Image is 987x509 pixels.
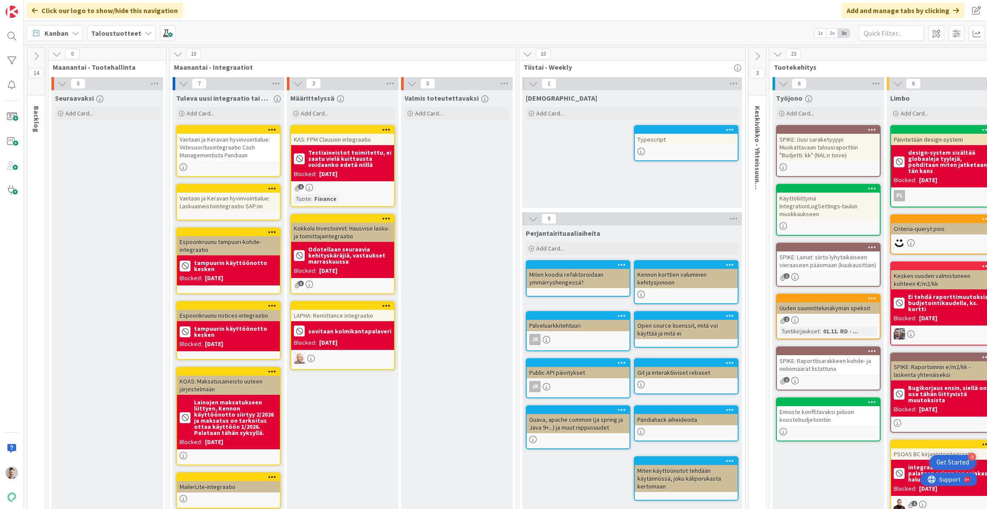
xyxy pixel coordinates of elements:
[44,28,68,38] span: Kanban
[859,25,924,41] input: Quick Filter...
[177,193,280,212] div: Vantaan ja Keravan hyvinvointialue: Laskuaineistointegraatio SAP:iin
[919,314,937,323] div: [DATE]
[180,438,202,447] div: Blocked:
[792,78,807,89] span: 6
[291,310,394,321] div: LAPHA: Remittance integraatio
[527,334,630,345] div: JK
[777,398,880,425] div: Ennuste konffitavaksi piiloon koostebudjetointiin
[527,381,630,392] div: JK
[527,261,630,288] div: Miten koodia refaktoroidaan ymmärryshengessä?
[65,49,80,59] span: 0
[635,126,738,145] div: Typescript
[176,227,281,294] a: Espoonkruunu tampuuri-kohde-integraatiotampuurin käyttöönotto keskenBlocked:[DATE]
[784,273,790,279] span: 1
[777,406,880,425] div: Ennuste konffitavaksi piiloon koostebudjetointiin
[319,338,337,347] div: [DATE]
[635,134,738,145] div: Typescript
[529,334,541,345] div: JK
[786,49,801,59] span: 23
[205,274,223,283] div: [DATE]
[968,453,976,461] div: 4
[187,109,214,117] span: Add Card...
[291,223,394,242] div: Kokkola Investoinnit: Hausvise lasku- ja toimittajaintegraatio
[526,405,630,449] a: Guava, apache common (ja spring ja Java 9+...) ja muut riippuvuudet
[777,193,880,220] div: Käyttöliittymä IntegrationLogSettings-taulun muokkaukseen
[176,472,281,509] a: MailerLite-integraatio
[776,346,881,390] a: SPIKE: Raporttisarakkeen kohde- ja neliömäärät listattuna
[826,29,838,37] span: 2x
[776,125,881,177] a: SPIKE: Uusi saraketyyppi Muokattavaan talousraporttiin "Budjetti: kk" (NAL:n toive)
[776,397,881,441] a: Ennuste konffitavaksi piiloon koostebudjetointiin
[820,326,821,336] span: :
[32,106,41,132] span: Backlog
[53,63,155,71] span: Maanantai - Tuotehallinta
[177,302,280,321] div: Espoonkruunu notices-integraatio
[776,184,881,236] a: Käyttöliittymä IntegrationLogSettings-taulun muokkaukseen
[526,260,630,297] a: Miten koodia refaktoroidaan ymmärryshengessä?
[311,194,312,204] span: :
[929,455,976,470] div: Open Get Started checklist, remaining modules: 4
[306,78,321,89] span: 3
[527,406,630,433] div: Guava, apache common (ja spring ja Java 9+...) ja muut riippuvuudet
[635,465,738,492] div: Miten käyttöönotot tehdään käytännössä, joku käliporukasta kertomaan
[27,3,183,18] div: Click our logo to show/hide this navigation
[777,355,880,374] div: SPIKE: Raporttisarakkeen kohde- ja neliömäärät listattuna
[890,94,910,102] span: Limbo
[894,328,905,339] img: TK
[814,29,826,37] span: 1x
[308,149,391,168] b: Testiaineistot toimitettu, ei saatu vielä kuittausta voidaanko edetä niillä
[301,109,329,117] span: Add Card...
[919,484,937,493] div: [DATE]
[784,316,790,322] span: 2
[180,339,202,349] div: Blocked:
[821,326,860,336] div: 01.11. RD - ...
[294,353,305,364] img: NG
[186,49,201,59] span: 10
[308,246,391,265] b: Odotellaan seuraavia kehityskäräjiä, vastaukset marraskuussa
[906,78,921,89] span: 6
[177,185,280,212] div: Vantaan ja Keravan hyvinvointialue: Laskuaineistointegraatio SAP:iin
[415,109,443,117] span: Add Card...
[174,63,505,71] span: Maanantai - Integraatiot
[634,456,739,501] a: Miten käyttöönotot tehdään käytännössä, joku käliporukasta kertomaan
[841,3,964,18] div: Add and manage tabs by clicking
[529,381,541,392] div: JK
[634,358,739,394] a: Git ja interaktiiviset rebaset
[786,109,814,117] span: Add Card...
[177,310,280,321] div: Espoonkruunu notices-integraatio
[526,311,630,351] a: PalveluarkkitehtuuriJK
[776,243,881,287] a: SPIKE: Lainat: siirto lyhytaikaiseen vieraaseen pääomaan (kuukausittain)
[527,312,630,331] div: Palveluarkkitehtuuri
[526,358,630,398] a: Public API päivityksetJK
[312,194,339,204] div: Finance
[194,399,277,436] b: Lainojen maksatukseen liittyen, Kennon käyttöönotto siirtyy 2/2026 ja maksatus on tarkoitus ottaa...
[177,473,280,492] div: MailerLite-integraatio
[177,134,280,161] div: Vantaan ja Keravan hyvinvointialue: Viitesuoritusintegraatio Cash Managementista Pandiaan
[192,78,207,89] span: 7
[65,109,93,117] span: Add Card...
[536,109,564,117] span: Add Card...
[71,78,85,89] span: 0
[194,260,277,272] b: tampuurin käyttöönotto kesken
[291,134,394,145] div: KAS: FPM Clausion integraatio
[635,269,738,288] div: Kennon korttien valuminen kehitysjonoon
[894,484,916,493] div: Blocked:
[298,281,304,286] span: 3
[177,481,280,492] div: MailerLite-integraatio
[779,326,820,336] div: Tuntikirjaukset
[635,406,738,425] div: Pandiahack aiheideoita
[635,261,738,288] div: Kennon korttien valuminen kehitysjonoon
[44,3,48,10] div: 9+
[635,320,738,339] div: Open source lisenssit, mitä voi käyttää ja mitä ei
[527,414,630,433] div: Guava, apache common (ja spring ja Java 9+...) ja muut riippuvuudet
[635,359,738,378] div: Git ja interaktiiviset rebaset
[777,302,880,314] div: Uuden suunnittelunäkymän speksit
[177,368,280,395] div: KOAS: Maksatusaineisto uuteen järjestelmään
[777,126,880,161] div: SPIKE: Uusi saraketyyppi Muokattavaan talousraporttiin "Budjetti: kk" (NAL:n toive)
[527,320,630,331] div: Palveluarkkitehtuuri
[753,106,762,204] span: Keskiviikko - Yhteissuunnittelu
[635,457,738,492] div: Miten käyttöönotot tehdään käytännössä, joku käliporukasta kertomaan
[526,94,597,102] span: Muistilista
[894,314,916,323] div: Blocked:
[919,176,937,185] div: [DATE]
